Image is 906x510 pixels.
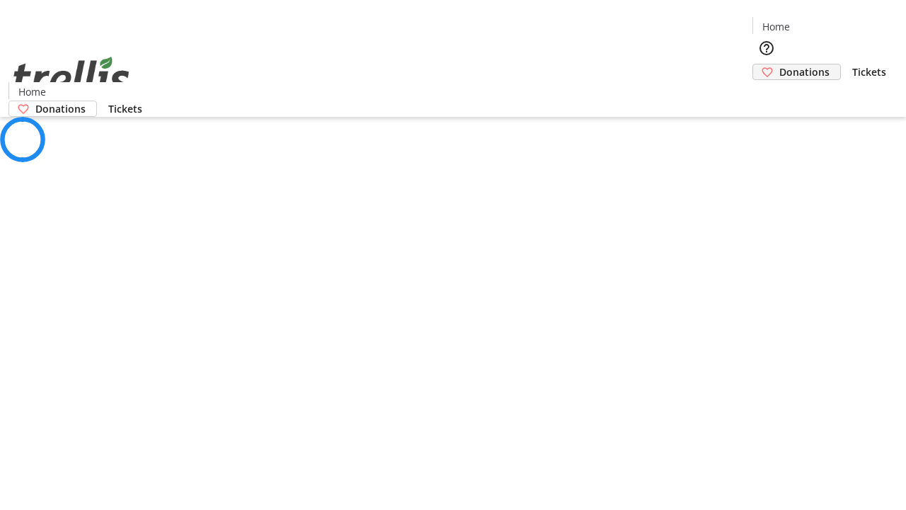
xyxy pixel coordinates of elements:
[35,101,86,116] span: Donations
[752,80,781,108] button: Cart
[752,34,781,62] button: Help
[779,64,830,79] span: Donations
[753,19,798,34] a: Home
[108,101,142,116] span: Tickets
[97,101,154,116] a: Tickets
[8,41,134,112] img: Orient E2E Organization WkPF0xhkgB's Logo
[18,84,46,99] span: Home
[762,19,790,34] span: Home
[9,84,55,99] a: Home
[852,64,886,79] span: Tickets
[752,64,841,80] a: Donations
[8,101,97,117] a: Donations
[841,64,898,79] a: Tickets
